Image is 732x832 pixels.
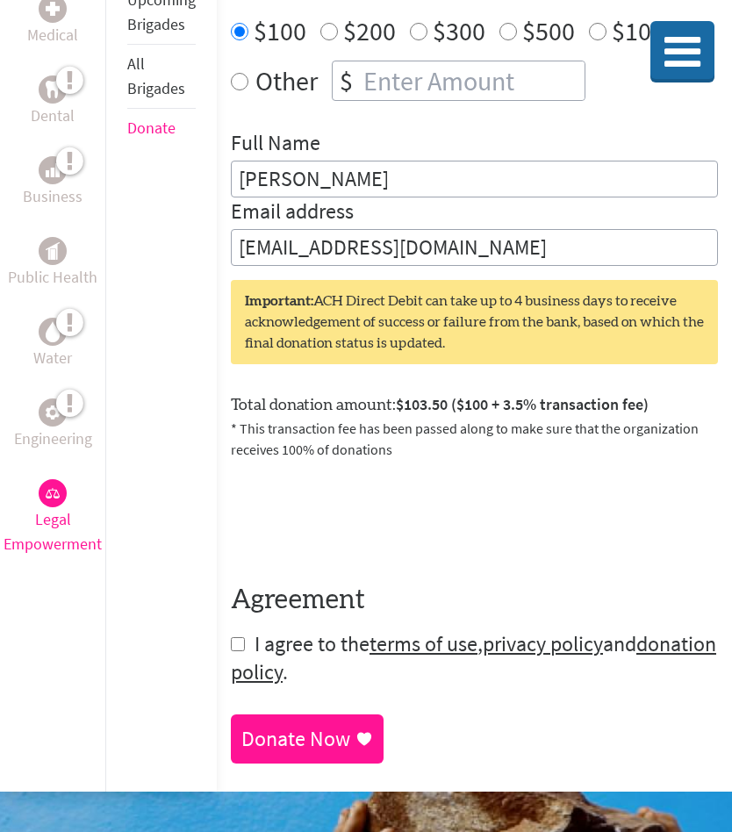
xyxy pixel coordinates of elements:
[8,237,97,290] a: Public HealthPublic Health
[231,161,718,197] input: Enter Full Name
[245,294,313,308] strong: Important:
[343,14,396,47] label: $200
[231,481,498,549] iframe: reCAPTCHA
[433,14,485,47] label: $300
[23,156,83,209] a: BusinessBusiness
[231,229,718,266] input: Your Email
[254,14,306,47] label: $100
[127,109,196,147] li: Donate
[231,280,718,364] div: ACH Direct Debit can take up to 4 business days to receive acknowledgement of success or failure ...
[46,242,60,260] img: Public Health
[46,163,60,177] img: Business
[127,45,196,109] li: All Brigades
[483,630,603,657] a: privacy policy
[333,61,360,100] div: $
[33,346,72,370] p: Water
[8,265,97,290] p: Public Health
[39,318,67,346] div: Water
[127,118,176,138] a: Donate
[231,392,649,418] label: Total donation amount:
[14,427,92,451] p: Engineering
[39,479,67,507] div: Legal Empowerment
[231,714,384,764] a: Donate Now
[39,75,67,104] div: Dental
[522,14,575,47] label: $500
[231,418,718,460] p: * This transaction fee has been passed along to make sure that the organization receives 100% of ...
[396,394,649,414] span: $103.50 ($100 + 3.5% transaction fee)
[39,156,67,184] div: Business
[127,54,185,98] a: All Brigades
[46,321,60,341] img: Water
[33,318,72,370] a: WaterWater
[23,184,83,209] p: Business
[370,630,477,657] a: terms of use
[4,479,102,556] a: Legal EmpowermentLegal Empowerment
[27,23,78,47] p: Medical
[360,61,585,100] input: Enter Amount
[255,61,318,101] label: Other
[231,197,354,229] label: Email address
[31,75,75,128] a: DentalDental
[39,398,67,427] div: Engineering
[231,630,716,685] span: I agree to the , and .
[231,129,320,161] label: Full Name
[4,507,102,556] p: Legal Empowerment
[46,2,60,16] img: Medical
[612,14,678,47] label: $1000
[14,398,92,451] a: EngineeringEngineering
[231,585,718,616] h4: Agreement
[46,488,60,498] img: Legal Empowerment
[231,630,716,685] a: donation policy
[241,725,350,753] div: Donate Now
[46,81,60,97] img: Dental
[39,237,67,265] div: Public Health
[31,104,75,128] p: Dental
[46,405,60,420] img: Engineering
